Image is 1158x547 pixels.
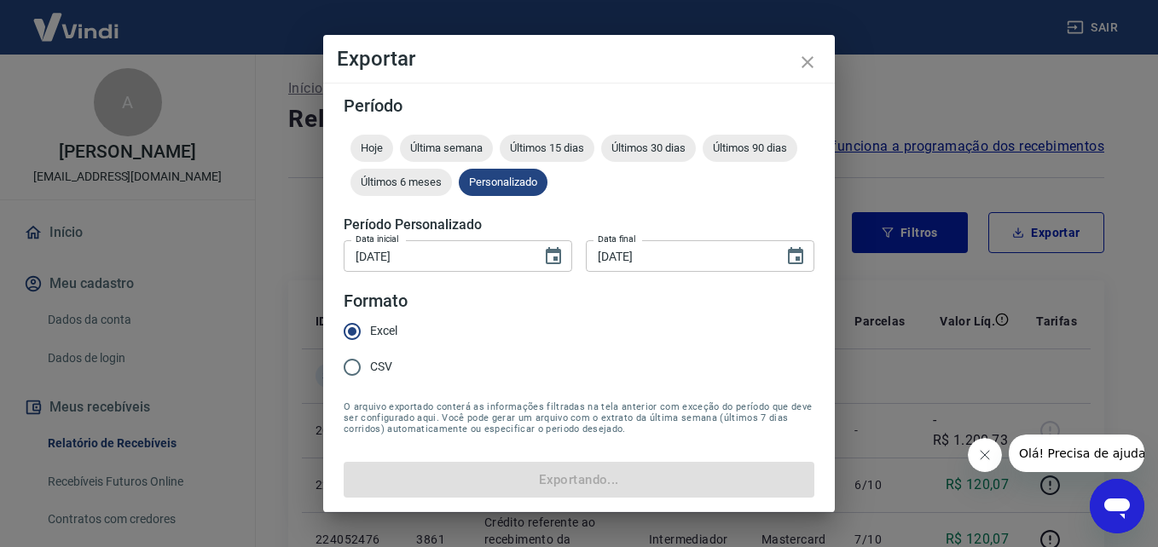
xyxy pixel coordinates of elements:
h5: Período Personalizado [344,216,814,233]
button: Choose date, selected date is 1 de jun de 2025 [536,239,570,273]
span: Últimos 6 meses [350,176,452,188]
span: Personalizado [459,176,547,188]
div: Últimos 15 dias [500,135,594,162]
div: Hoje [350,135,393,162]
button: close [787,42,828,83]
span: CSV [370,358,392,376]
button: Choose date, selected date is 20 de set de 2025 [779,239,813,273]
label: Data final [598,233,636,245]
div: Última semana [400,135,493,162]
span: Últimos 90 dias [703,141,797,154]
div: Últimos 6 meses [350,169,452,196]
input: DD/MM/YYYY [586,240,772,272]
h5: Período [344,97,814,114]
span: Última semana [400,141,493,154]
iframe: Fechar mensagem [968,438,1002,472]
div: Últimos 90 dias [703,135,797,162]
div: Últimos 30 dias [601,135,696,162]
span: O arquivo exportado conterá as informações filtradas na tela anterior com exceção do período que ... [344,401,814,435]
div: Personalizado [459,169,547,196]
span: Olá! Precisa de ajuda? [10,12,143,26]
iframe: Mensagem da empresa [1009,435,1144,472]
input: DD/MM/YYYY [344,240,530,272]
iframe: Botão para abrir a janela de mensagens [1090,479,1144,533]
h4: Exportar [337,49,821,69]
span: Hoje [350,141,393,154]
span: Últimos 15 dias [500,141,594,154]
span: Últimos 30 dias [601,141,696,154]
span: Excel [370,322,397,340]
legend: Formato [344,289,408,314]
label: Data inicial [356,233,399,245]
